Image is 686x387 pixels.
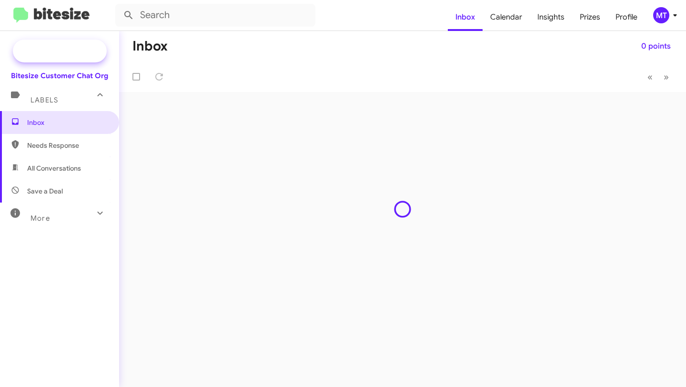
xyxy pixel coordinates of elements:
span: Inbox [27,118,108,127]
button: 0 points [634,38,678,55]
a: Insights [530,3,572,31]
input: Search [115,4,315,27]
span: « [647,71,653,83]
a: Special Campaign [13,40,107,62]
button: MT [645,7,676,23]
a: Profile [608,3,645,31]
span: 0 points [641,38,671,55]
span: Needs Response [27,141,108,150]
a: Calendar [483,3,530,31]
button: Previous [642,67,658,87]
div: Bitesize Customer Chat Org [11,71,108,81]
div: MT [653,7,669,23]
h1: Inbox [132,39,168,54]
a: Inbox [448,3,483,31]
span: All Conversations [27,163,81,173]
span: Special Campaign [41,46,99,56]
span: Save a Deal [27,186,63,196]
nav: Page navigation example [642,67,675,87]
button: Next [658,67,675,87]
span: » [664,71,669,83]
a: Prizes [572,3,608,31]
span: More [30,214,50,223]
span: Labels [30,96,58,104]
